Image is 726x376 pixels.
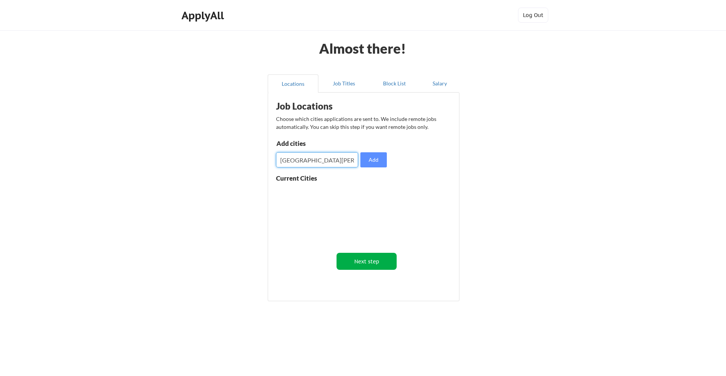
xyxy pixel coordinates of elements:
[360,152,387,167] button: Add
[276,115,450,131] div: Choose which cities applications are sent to. We include remote jobs automatically. You can skip ...
[276,175,334,181] div: Current Cities
[310,42,415,55] div: Almost there!
[276,102,371,111] div: Job Locations
[318,74,369,93] button: Job Titles
[337,253,397,270] button: Next step
[276,152,358,167] input: Type here...
[420,74,459,93] button: Salary
[369,74,420,93] button: Block List
[276,140,355,147] div: Add cities
[181,9,226,22] div: ApplyAll
[268,74,318,93] button: Locations
[518,8,548,23] button: Log Out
